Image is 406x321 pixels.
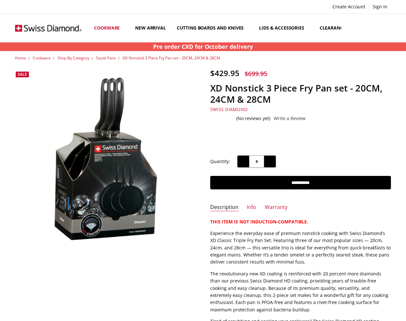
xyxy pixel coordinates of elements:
a: XD Nonstick 3 Piece Fry Pan set - 20CM, 24CM & 28CM [123,55,220,61]
span: $429.95 [210,68,239,78]
a: Warranty [265,204,288,211]
a: Sauté Pans [96,55,116,61]
label: Quantity: [210,158,230,165]
a: Swiss Diamond [210,106,247,112]
a: Info [247,204,256,211]
p: The revolutionary new XD coating is reinforced with 20 percent more diamonds than our previous Sw... [210,270,391,313]
a: Shop By Category [57,55,89,61]
a: Cookware [89,14,130,42]
a: Home [15,55,26,61]
a: Write a Review [274,116,306,121]
span: $699.95 [245,69,267,78]
a: XD Nonstick 3 Piece Fry Pan set - 20CM, 24CM & 28CM [15,68,196,249]
a: Cookware [33,55,51,61]
img: XD Nonstick 3 Piece Fry Pan set - 20CM, 24CM & 28CM [44,68,168,249]
a: New arrival [130,14,171,42]
strong: THIS ITEM IS NOT INDUCTION-COMPATIBLE. [210,219,308,225]
a: Cutting boards and knives [171,14,254,42]
a: Create Account [329,2,369,11]
span: Sale [18,72,27,77]
a: Clearance [314,14,356,42]
span: (No reviews yet) [236,116,270,121]
strong: Pre order CXD for October delivery [153,43,253,50]
img: Free Shipping On Every Order [15,15,82,41]
h1: XD Nonstick 3 Piece Fry Pan set - 20CM, 24CM & 28CM [210,82,391,105]
a: Lids & Accessories [254,14,314,42]
p: Experience the everyday ease of premium nonstick cooking with Swiss Diamond’s XD Classic Triple F... [210,230,391,266]
a: Sign In [369,2,391,11]
a: Description [210,204,238,211]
